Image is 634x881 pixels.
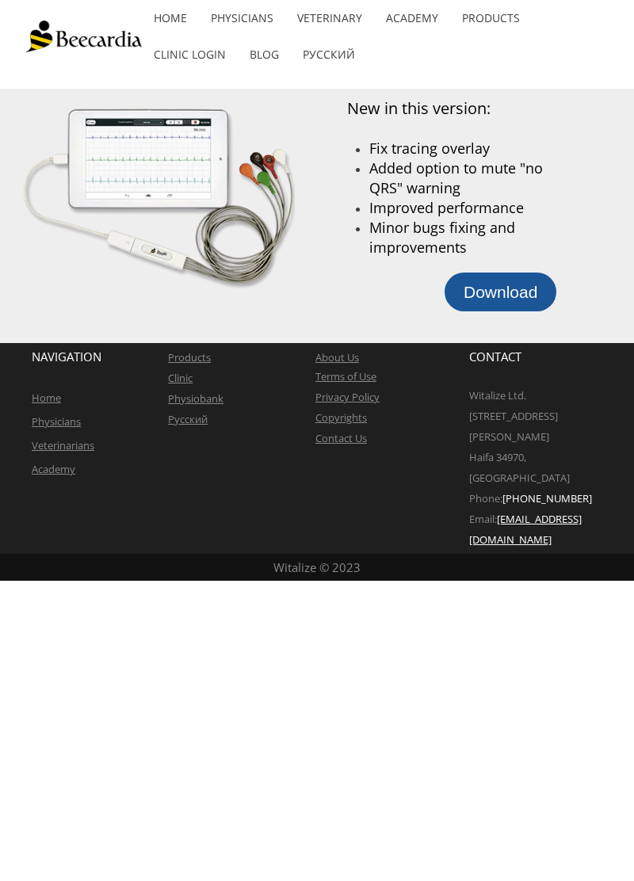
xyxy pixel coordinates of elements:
a: Clinic Login [142,36,238,73]
a: Academy [32,462,75,476]
a: Blog [238,36,291,73]
a: Home [32,391,61,405]
a: Русский [291,36,367,73]
span: New in this version: [347,97,491,119]
span: Phone: [469,491,502,505]
a: Terms of Use [315,369,376,383]
span: Minor bugs fixing and improvements [369,218,515,257]
a: Veterinarians [32,438,94,452]
span: Download [464,283,537,301]
a: roducts [174,350,211,364]
span: Haifa 34970, [GEOGRAPHIC_DATA] [469,450,570,485]
a: Clinic [168,371,193,385]
span: Witalize © 2023 [273,559,361,575]
img: Beecardia [25,21,142,52]
span: NAVIGATION [32,349,101,364]
a: Contact Us [315,431,367,445]
span: Improved performance [369,198,524,217]
a: Privacy Policy [315,390,380,404]
span: Fix tracing overlay [369,139,490,158]
a: Download [445,273,556,311]
a: [EMAIL_ADDRESS][DOMAIN_NAME] [469,512,582,547]
a: Physiobank [168,391,223,406]
a: P [168,350,174,364]
span: Email: [469,512,497,526]
a: About Us [315,350,359,364]
span: [PHONE_NUMBER] [502,491,592,505]
span: Witalize Ltd. [469,388,526,402]
a: Русский [168,412,208,426]
a: Copyrights [315,410,367,425]
a: Physicians [32,414,81,429]
span: [STREET_ADDRESS][PERSON_NAME] [469,409,558,444]
span: CONTACT [469,349,521,364]
span: Added option to mute "no QRS" warning [369,158,543,197]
